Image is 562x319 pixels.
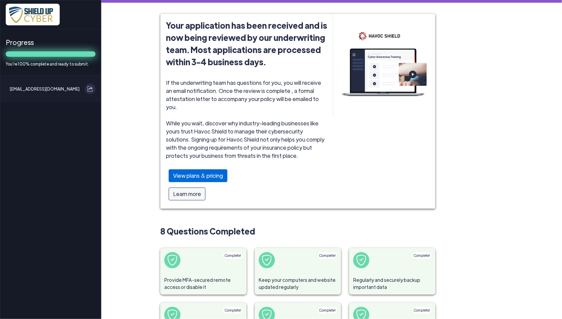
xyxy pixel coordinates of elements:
[167,255,178,266] img: shield-check-white.svg
[261,255,272,266] img: shield-check-white.svg
[356,255,367,266] img: shield-check-white.svg
[169,169,227,182] div: View plans & pricing
[166,19,327,68] span: Your application has been received and is now being reviewed by our underwriting team. Most appli...
[319,253,336,257] span: Complete!
[166,79,327,203] span: If the underwriting team has questions for you, you will receive an email notification. Once the ...
[169,188,205,200] div: Learn more
[333,14,435,117] img: hslaptop2.png
[160,225,435,237] span: 8 Questions Completed
[225,253,241,257] span: Complete!
[319,308,336,312] span: Complete!
[255,272,341,295] span: Keep your computers and website updated regularly
[6,37,95,47] span: Progress
[6,4,60,25] img: x7pemu0IxLxkcbZJZdzx2HwkaHwO9aaLS0XkQIJL.png
[85,83,95,94] button: Log out
[87,86,93,92] img: exit.svg
[160,272,247,295] span: Provide MFA-secured remote access or disable it
[6,61,95,67] span: You're 100% complete and ready to submit.
[349,272,435,295] span: Regularly and securely backup important data
[10,83,80,94] span: [EMAIL_ADDRESS][DOMAIN_NAME]
[450,246,562,319] iframe: Chat Widget
[225,308,241,312] span: Complete!
[414,308,430,312] span: Complete!
[414,253,430,257] span: Complete!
